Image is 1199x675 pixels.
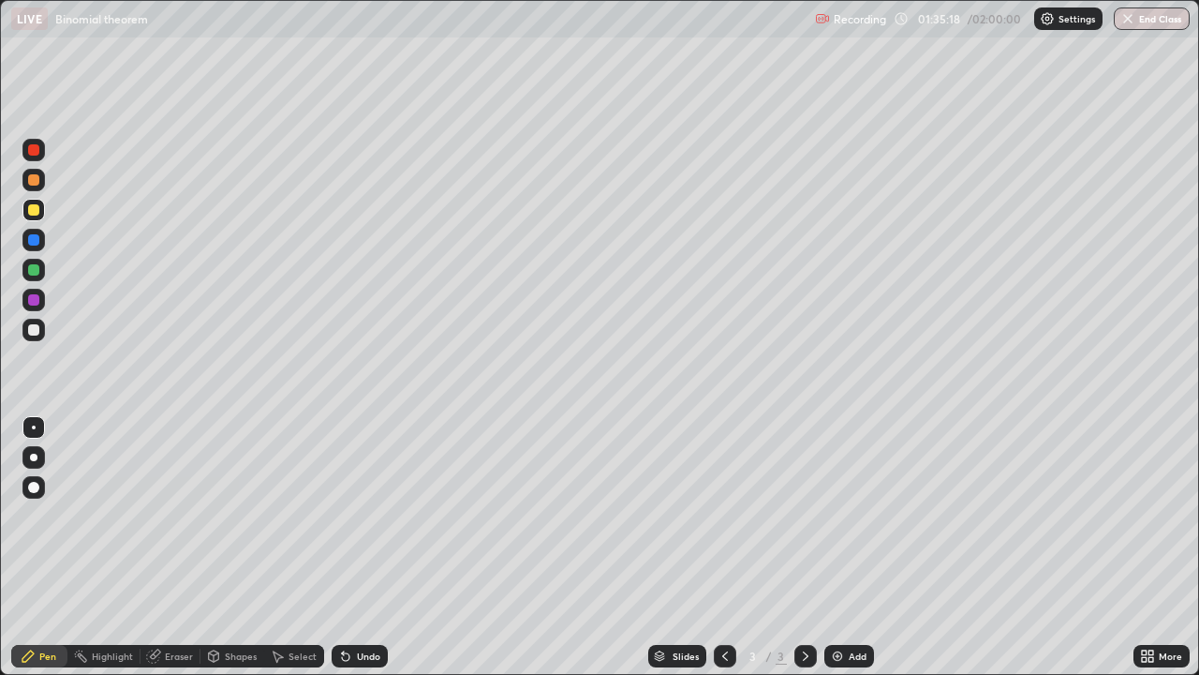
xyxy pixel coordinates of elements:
div: Select [289,652,317,661]
p: Binomial theorem [55,11,148,26]
div: Eraser [165,652,193,661]
div: Shapes [225,652,257,661]
div: Highlight [92,652,133,661]
p: Recording [834,12,886,26]
img: class-settings-icons [1040,11,1055,26]
img: end-class-cross [1120,11,1135,26]
div: More [1159,652,1182,661]
p: LIVE [17,11,42,26]
div: / [766,651,772,662]
div: Slides [673,652,699,661]
img: recording.375f2c34.svg [815,11,830,26]
div: Add [849,652,866,661]
p: Settings [1058,14,1095,23]
div: Pen [39,652,56,661]
img: add-slide-button [830,649,845,664]
button: End Class [1114,7,1190,30]
div: Undo [357,652,380,661]
div: 3 [776,648,787,665]
div: 3 [744,651,762,662]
